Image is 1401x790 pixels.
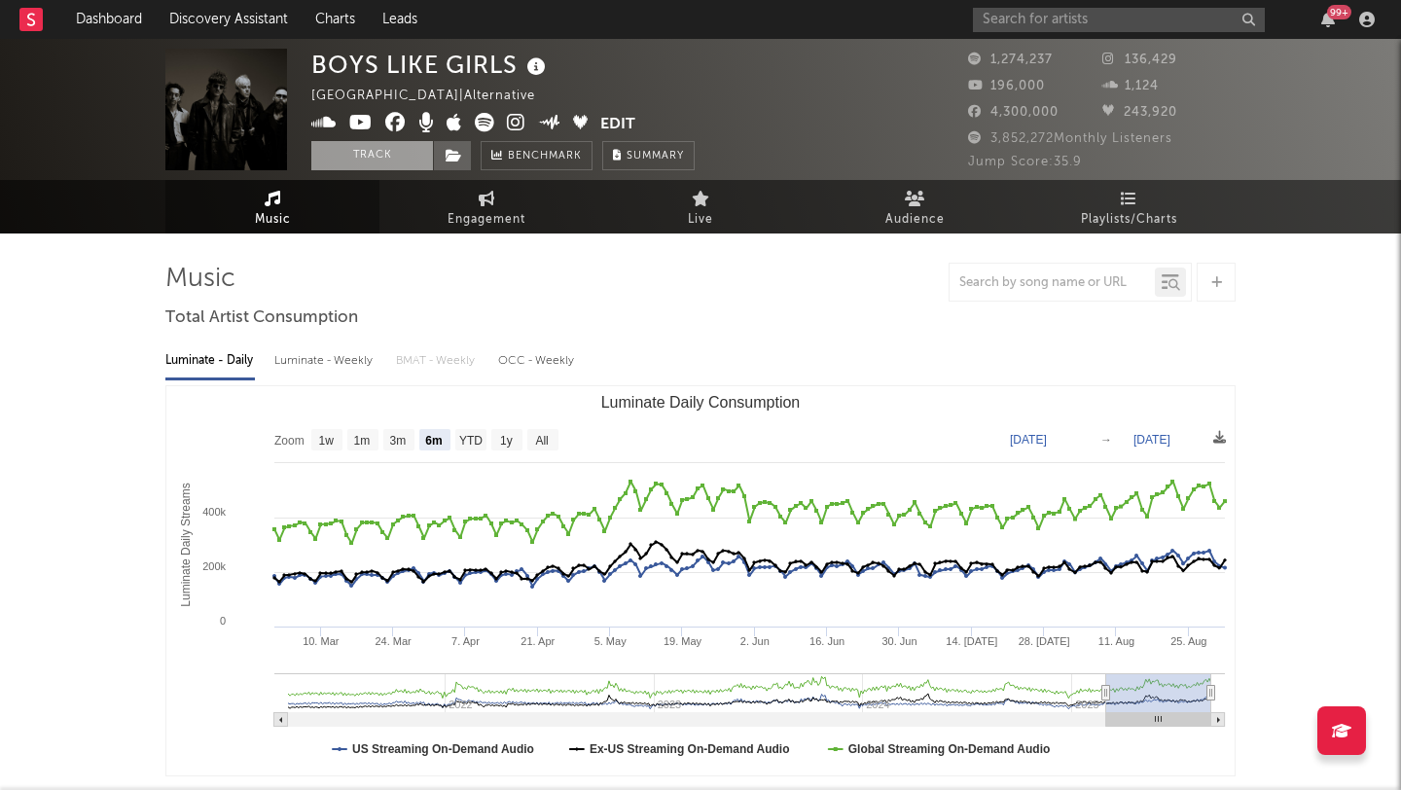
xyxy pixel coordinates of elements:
span: Benchmark [508,145,582,168]
text: 5. May [594,635,628,647]
text: Ex-US Streaming On-Demand Audio [590,742,790,756]
span: Total Artist Consumption [165,306,358,330]
span: Engagement [448,208,525,232]
text: 30. Jun [881,635,916,647]
div: 99 + [1327,5,1351,19]
button: Track [311,141,433,170]
span: 196,000 [968,80,1045,92]
text: → [1100,433,1112,447]
span: 3,852,272 Monthly Listeners [968,132,1172,145]
text: 25. Aug [1170,635,1206,647]
a: Audience [808,180,1022,233]
div: [GEOGRAPHIC_DATA] | Alternative [311,85,557,108]
span: Playlists/Charts [1081,208,1177,232]
text: 21. Apr [521,635,555,647]
input: Search for artists [973,8,1265,32]
a: Engagement [379,180,593,233]
text: Zoom [274,434,305,448]
div: Luminate - Daily [165,344,255,377]
text: 14. [DATE] [946,635,997,647]
span: 1,124 [1102,80,1159,92]
text: 11. Aug [1098,635,1134,647]
text: 3m [390,434,407,448]
text: [DATE] [1133,433,1170,447]
button: 99+ [1321,12,1335,27]
text: 1m [354,434,371,448]
a: Music [165,180,379,233]
text: 1y [500,434,513,448]
span: 1,274,237 [968,54,1053,66]
text: 200k [202,560,226,572]
text: 6m [425,434,442,448]
span: 4,300,000 [968,106,1059,119]
text: 7. Apr [451,635,480,647]
button: Edit [600,113,635,137]
text: 400k [202,506,226,518]
text: 24. Mar [375,635,412,647]
text: Global Streaming On-Demand Audio [848,742,1051,756]
text: 2. Jun [740,635,770,647]
text: 10. Mar [303,635,340,647]
input: Search by song name or URL [950,275,1155,291]
span: Music [255,208,291,232]
text: US Streaming On-Demand Audio [352,742,534,756]
text: 1w [319,434,335,448]
a: Benchmark [481,141,593,170]
text: 16. Jun [809,635,844,647]
text: YTD [459,434,483,448]
a: Live [593,180,808,233]
text: 19. May [664,635,702,647]
div: Luminate - Weekly [274,344,377,377]
button: Summary [602,141,695,170]
text: 28. [DATE] [1019,635,1070,647]
span: 136,429 [1102,54,1177,66]
span: Summary [627,151,684,162]
a: Playlists/Charts [1022,180,1236,233]
span: Audience [885,208,945,232]
text: All [535,434,548,448]
text: Luminate Daily Streams [179,483,193,606]
span: 243,920 [1102,106,1177,119]
text: [DATE] [1010,433,1047,447]
div: OCC - Weekly [498,344,576,377]
span: Jump Score: 35.9 [968,156,1082,168]
span: Live [688,208,713,232]
div: BOYS LIKE GIRLS [311,49,551,81]
text: 0 [220,615,226,627]
text: Luminate Daily Consumption [601,394,801,411]
svg: Luminate Daily Consumption [166,386,1235,775]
